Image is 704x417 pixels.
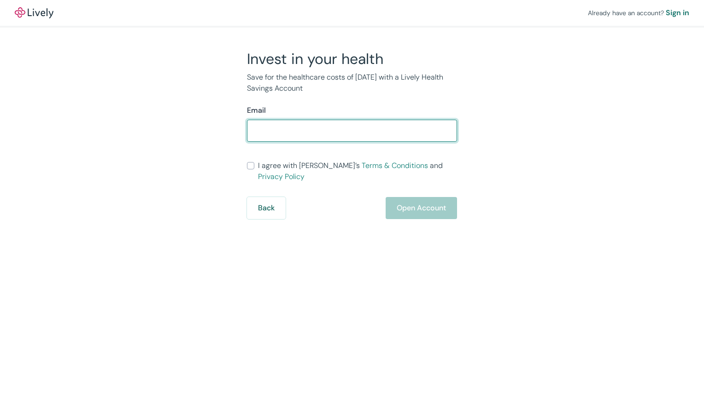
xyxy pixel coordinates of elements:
a: Privacy Policy [258,172,305,181]
a: Terms & Conditions [362,161,428,170]
p: Save for the healthcare costs of [DATE] with a Lively Health Savings Account [247,72,457,94]
a: Sign in [666,7,689,18]
div: Already have an account? [588,7,689,18]
img: Lively [15,7,53,18]
a: LivelyLively [15,7,53,18]
label: Email [247,105,266,116]
h2: Invest in your health [247,50,457,68]
span: I agree with [PERSON_NAME]’s and [258,160,457,182]
button: Back [247,197,286,219]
